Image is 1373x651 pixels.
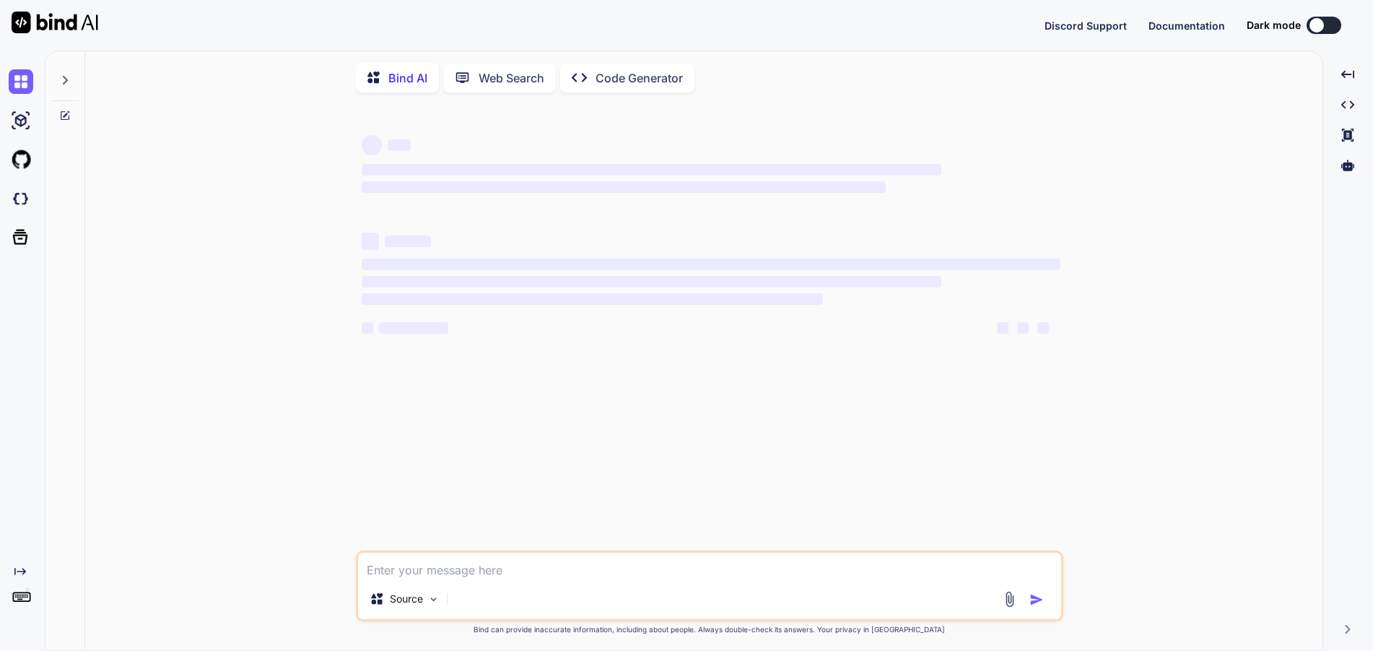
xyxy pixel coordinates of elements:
[1148,18,1225,33] button: Documentation
[362,164,941,176] span: ‌
[1001,591,1018,608] img: attachment
[362,233,379,250] span: ‌
[1029,592,1044,607] img: icon
[9,108,33,133] img: ai-studio
[9,69,33,94] img: chat
[1148,20,1225,32] span: Documentation
[1037,322,1049,334] span: ‌
[362,135,382,155] span: ‌
[388,139,411,151] span: ‌
[1045,18,1127,33] button: Discord Support
[427,593,440,605] img: Pick Models
[997,322,1008,334] span: ‌
[479,69,544,87] p: Web Search
[1247,18,1301,33] span: Dark mode
[388,69,427,87] p: Bind AI
[362,276,941,288] span: ‌
[362,322,373,334] span: ‌
[1045,20,1127,32] span: Discord Support
[1017,322,1029,334] span: ‌
[362,259,1060,270] span: ‌
[362,293,823,305] span: ‌
[9,147,33,172] img: githubLight
[362,181,886,193] span: ‌
[356,624,1063,635] p: Bind can provide inaccurate information, including about people. Always double-check its answers....
[390,592,423,606] p: Source
[596,69,683,87] p: Code Generator
[9,186,33,211] img: darkCloudIdeIcon
[379,322,448,334] span: ‌
[385,236,431,247] span: ‌
[12,12,98,33] img: Bind AI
